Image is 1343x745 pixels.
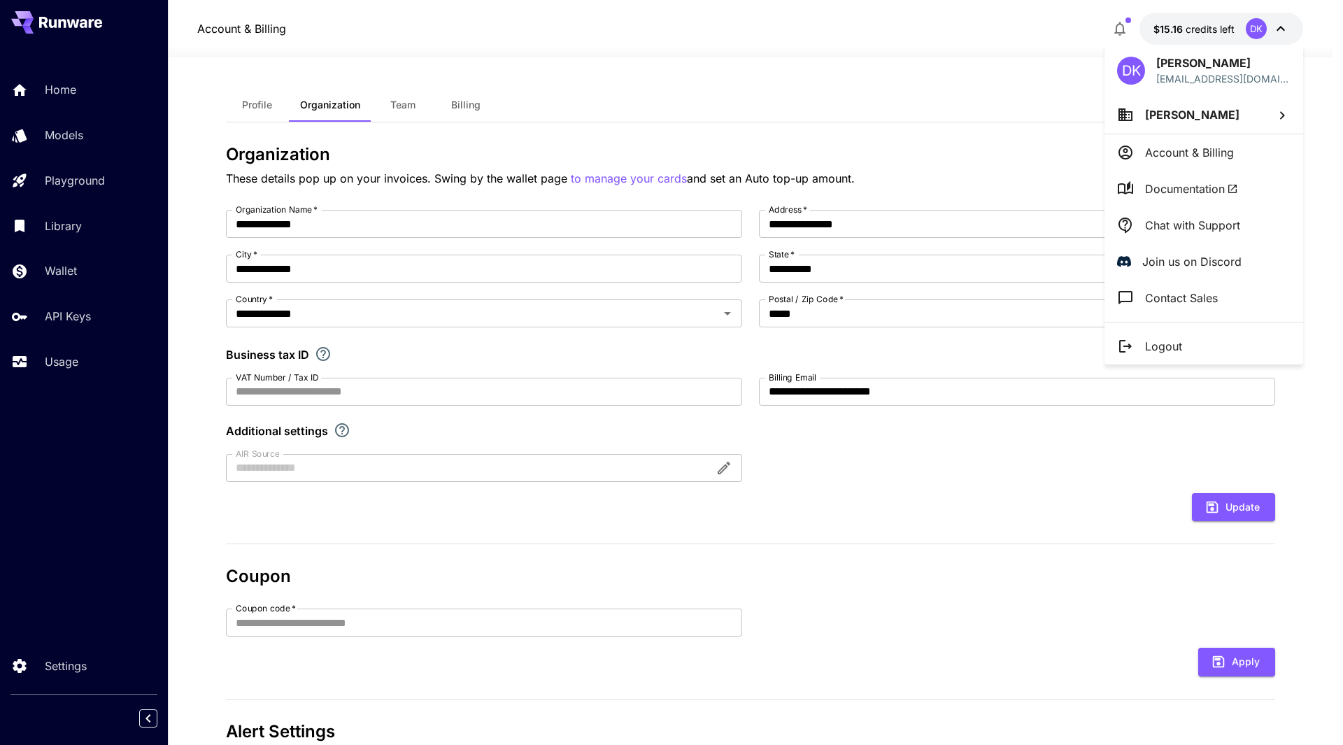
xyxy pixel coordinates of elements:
[1145,180,1238,197] span: Documentation
[1156,71,1291,86] div: kennypowers292@gmail.com
[1145,290,1218,306] p: Contact Sales
[1145,338,1182,355] p: Logout
[1117,57,1145,85] div: DK
[1156,55,1291,71] p: [PERSON_NAME]
[1142,253,1242,270] p: Join us on Discord
[1145,144,1234,161] p: Account & Billing
[1156,71,1291,86] p: [EMAIL_ADDRESS][DOMAIN_NAME]
[1145,108,1239,122] span: [PERSON_NAME]
[1145,217,1240,234] p: Chat with Support
[1104,96,1303,134] button: [PERSON_NAME]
